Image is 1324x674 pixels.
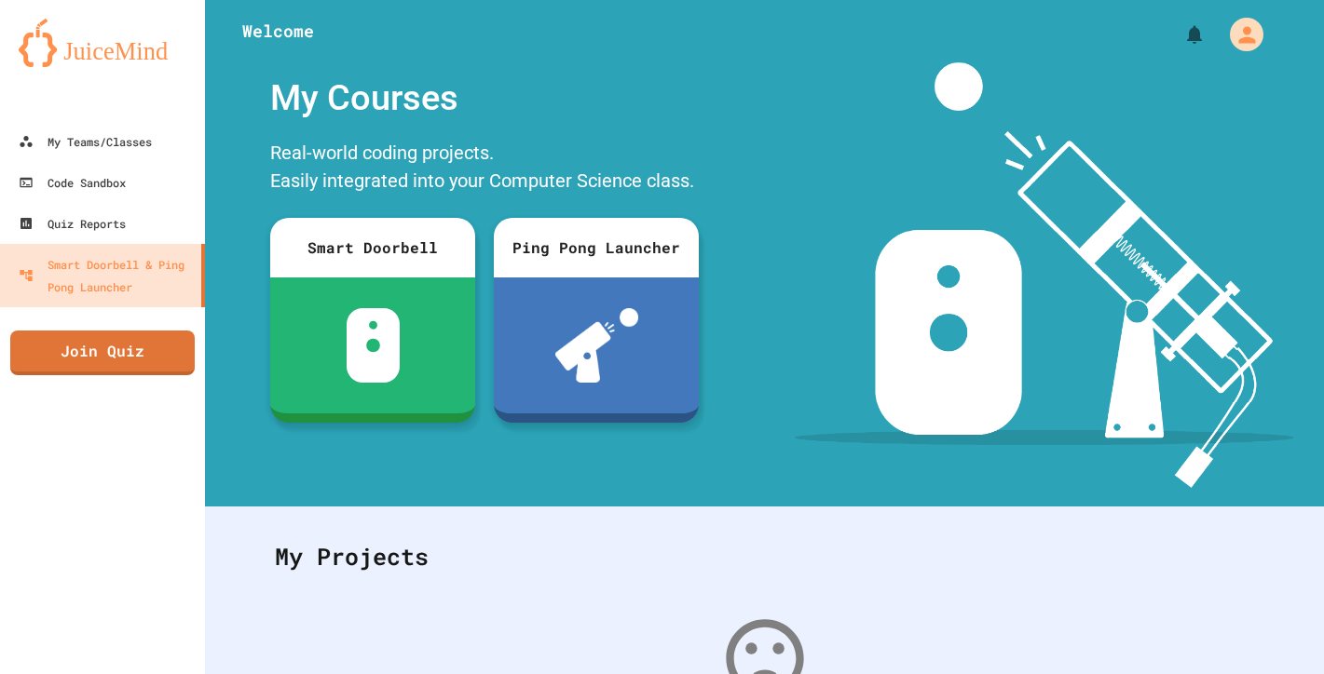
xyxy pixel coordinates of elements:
div: Smart Doorbell [270,218,475,277]
div: My Account [1210,13,1268,56]
div: Ping Pong Launcher [494,218,699,277]
a: Join Quiz [10,330,195,375]
div: Code Sandbox [19,171,126,194]
iframe: chat widget [1169,519,1305,598]
img: sdb-white.svg [347,308,400,383]
img: banner-image-my-projects.png [795,62,1294,488]
div: My Projects [256,520,1273,593]
img: ppl-with-ball.png [555,308,638,383]
div: Smart Doorbell & Ping Pong Launcher [19,253,194,298]
div: Real-world coding projects. Easily integrated into your Computer Science class. [261,134,708,204]
div: My Teams/Classes [19,130,152,153]
div: My Courses [261,62,708,134]
iframe: chat widget [1246,600,1305,655]
img: logo-orange.svg [19,19,186,67]
div: My Notifications [1149,19,1210,50]
div: Quiz Reports [19,212,126,235]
